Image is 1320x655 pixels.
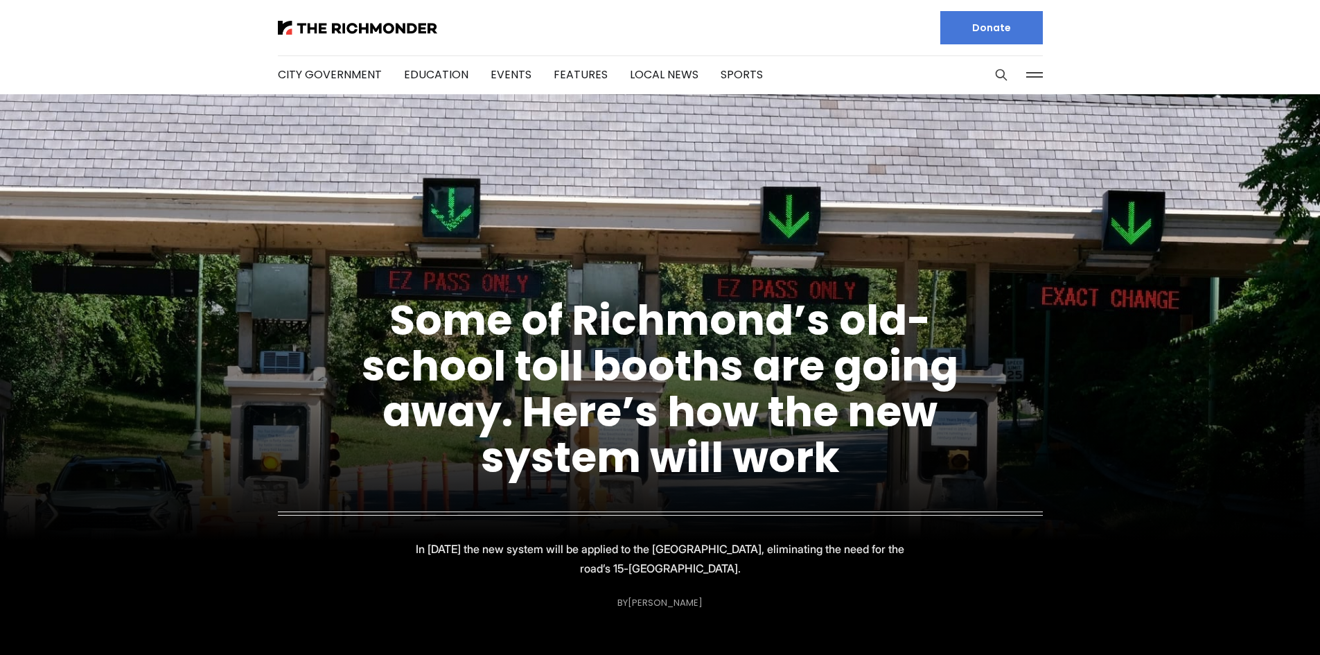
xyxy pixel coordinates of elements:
[554,67,608,82] a: Features
[940,11,1043,44] a: Donate
[404,67,468,82] a: Education
[362,291,958,487] a: Some of Richmond’s old-school toll booths are going away. Here’s how the new system will work
[991,64,1012,85] button: Search this site
[1203,587,1320,655] iframe: portal-trigger
[414,539,907,578] p: In [DATE] the new system will be applied to the [GEOGRAPHIC_DATA], eliminating the need for the r...
[630,67,698,82] a: Local News
[491,67,531,82] a: Events
[617,597,703,608] div: By
[278,67,382,82] a: City Government
[628,596,703,609] a: [PERSON_NAME]
[721,67,763,82] a: Sports
[278,21,437,35] img: The Richmonder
